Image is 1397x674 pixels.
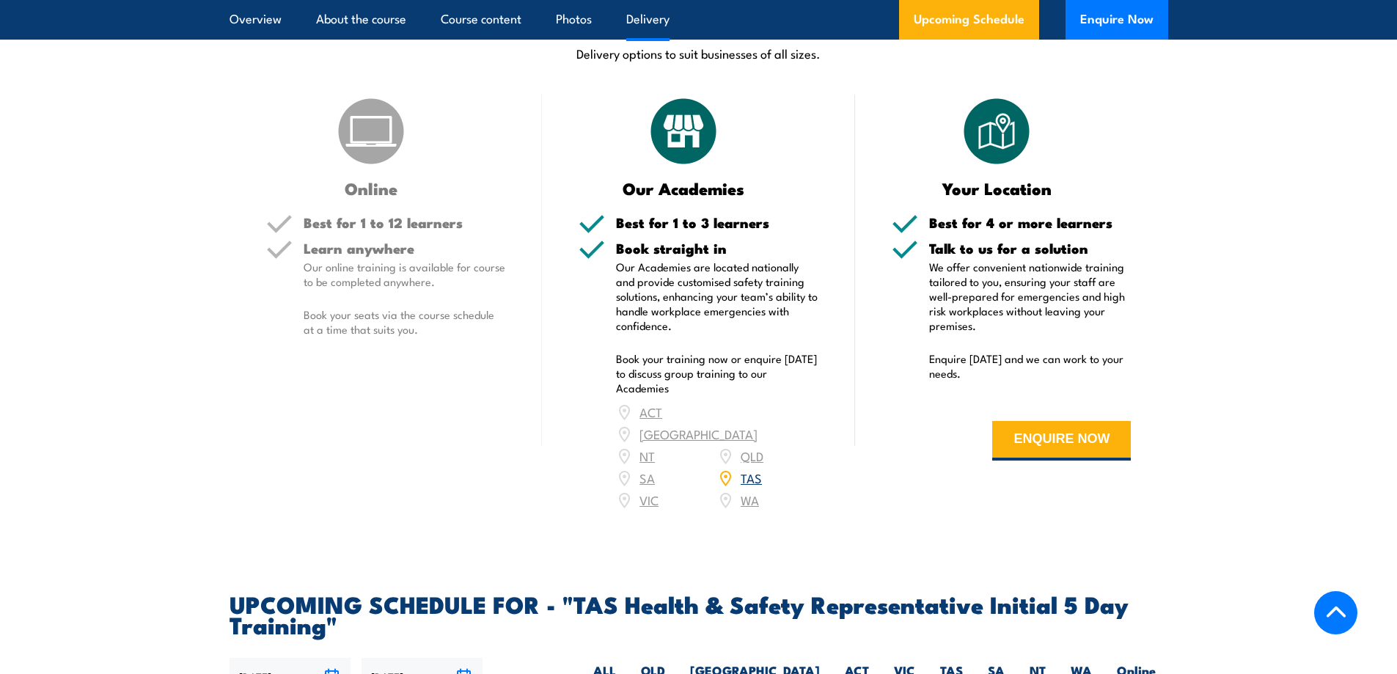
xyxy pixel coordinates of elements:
p: Enquire [DATE] and we can work to your needs. [929,351,1132,381]
h3: Online [266,180,477,197]
button: ENQUIRE NOW [992,421,1131,461]
p: Book your seats via the course schedule at a time that suits you. [304,307,506,337]
h3: Our Academies [579,180,789,197]
p: We offer convenient nationwide training tailored to you, ensuring your staff are well-prepared fo... [929,260,1132,333]
h3: Your Location [892,180,1102,197]
h5: Best for 1 to 3 learners [616,216,818,230]
h5: Talk to us for a solution [929,241,1132,255]
p: Our online training is available for course to be completed anywhere. [304,260,506,289]
h5: Learn anywhere [304,241,506,255]
h2: UPCOMING SCHEDULE FOR - "TAS Health & Safety Representative Initial 5 Day Training" [230,593,1168,634]
p: Delivery options to suit businesses of all sizes. [230,45,1168,62]
p: Our Academies are located nationally and provide customised safety training solutions, enhancing ... [616,260,818,333]
a: TAS [741,469,762,486]
h5: Book straight in [616,241,818,255]
h5: Best for 1 to 12 learners [304,216,506,230]
p: Book your training now or enquire [DATE] to discuss group training to our Academies [616,351,818,395]
h5: Best for 4 or more learners [929,216,1132,230]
